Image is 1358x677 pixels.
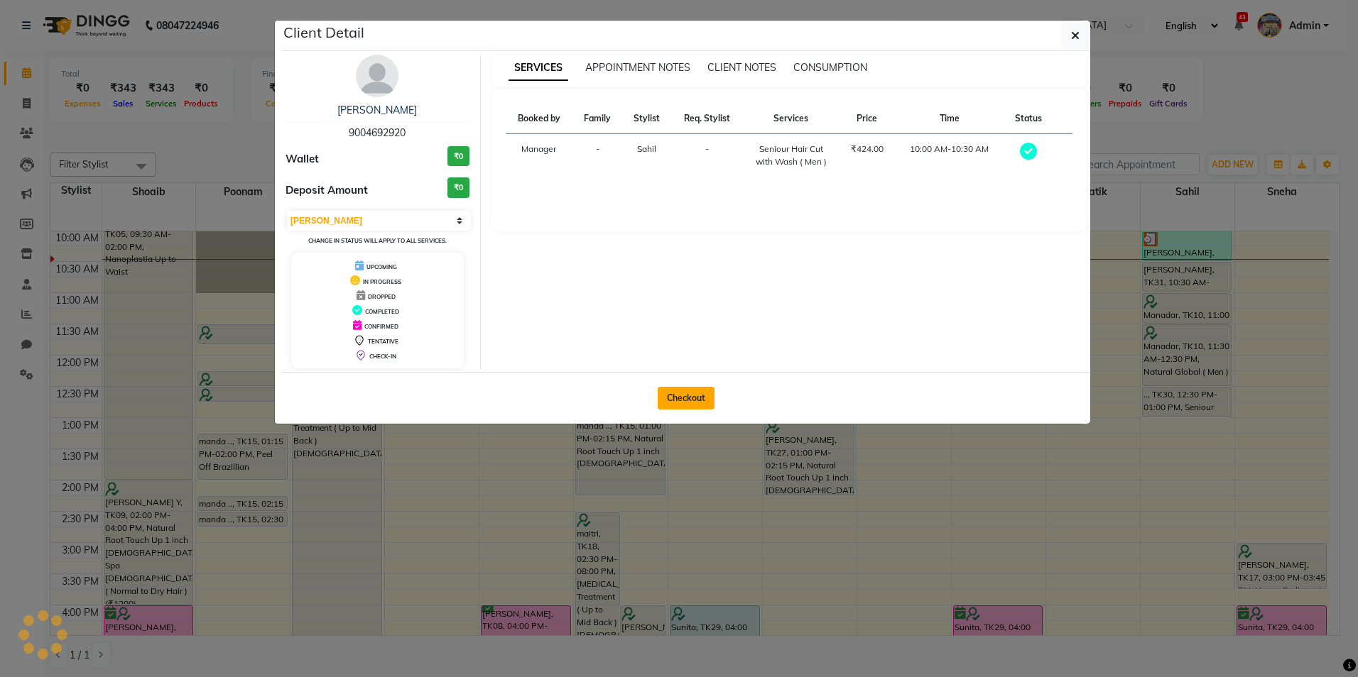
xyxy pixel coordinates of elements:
th: Stylist [622,104,671,134]
span: TENTATIVE [368,338,398,345]
small: Change in status will apply to all services. [308,237,447,244]
button: Checkout [658,387,715,409]
img: avatar [356,55,398,97]
span: 9004692920 [349,126,406,139]
div: Seniour Hair Cut with Wash ( Men ) [751,143,831,168]
span: CHECK-IN [369,353,396,360]
span: Deposit Amount [286,182,368,199]
th: Time [895,104,1003,134]
span: CONFIRMED [364,323,398,330]
div: ₹424.00 [847,143,886,155]
th: Family [572,104,622,134]
th: Status [1004,104,1053,134]
h3: ₹0 [447,146,469,167]
th: Booked by [506,104,573,134]
span: Sahil [637,143,656,154]
a: [PERSON_NAME] [337,104,417,116]
td: - [671,134,743,177]
span: Wallet [286,151,319,167]
span: SERVICES [509,55,568,81]
span: COMPLETED [365,308,399,315]
span: CLIENT NOTES [707,61,776,74]
span: DROPPED [368,293,396,300]
td: - [572,134,622,177]
h5: Client Detail [283,22,364,43]
th: Services [743,104,840,134]
td: Manager [506,134,573,177]
td: 10:00 AM-10:30 AM [895,134,1003,177]
span: IN PROGRESS [363,278,401,285]
span: CONSUMPTION [793,61,867,74]
h3: ₹0 [447,177,469,198]
span: UPCOMING [366,263,397,270]
span: APPOINTMENT NOTES [585,61,690,74]
th: Req. Stylist [671,104,743,134]
th: Price [839,104,895,134]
